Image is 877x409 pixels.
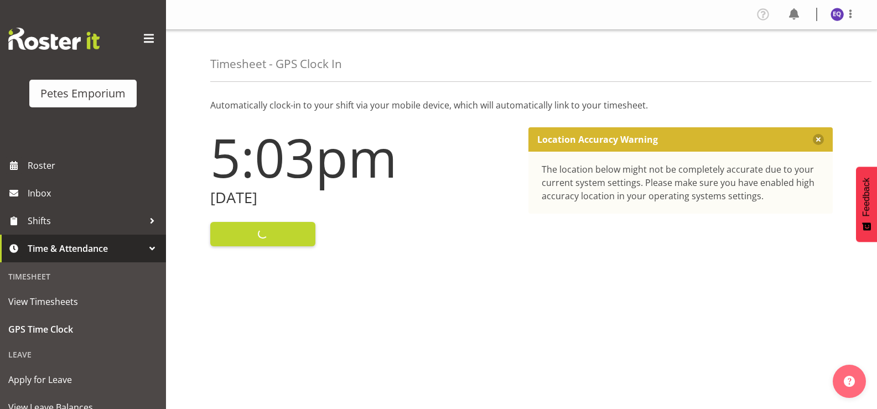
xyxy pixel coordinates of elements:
[8,28,100,50] img: Rosterit website logo
[8,371,158,388] span: Apply for Leave
[537,134,658,145] p: Location Accuracy Warning
[28,240,144,257] span: Time & Attendance
[210,189,515,206] h2: [DATE]
[3,315,163,343] a: GPS Time Clock
[8,293,158,310] span: View Timesheets
[210,127,515,187] h1: 5:03pm
[40,85,126,102] div: Petes Emporium
[210,99,833,112] p: Automatically clock-in to your shift via your mobile device, which will automatically link to you...
[28,157,160,174] span: Roster
[856,167,877,242] button: Feedback - Show survey
[3,288,163,315] a: View Timesheets
[28,213,144,229] span: Shifts
[28,185,160,201] span: Inbox
[542,163,820,203] div: The location below might not be completely accurate due to your current system settings. Please m...
[3,343,163,366] div: Leave
[862,178,871,216] span: Feedback
[831,8,844,21] img: esperanza-querido10799.jpg
[3,366,163,394] a: Apply for Leave
[844,376,855,387] img: help-xxl-2.png
[8,321,158,338] span: GPS Time Clock
[3,265,163,288] div: Timesheet
[210,58,342,70] h4: Timesheet - GPS Clock In
[813,134,824,145] button: Close message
